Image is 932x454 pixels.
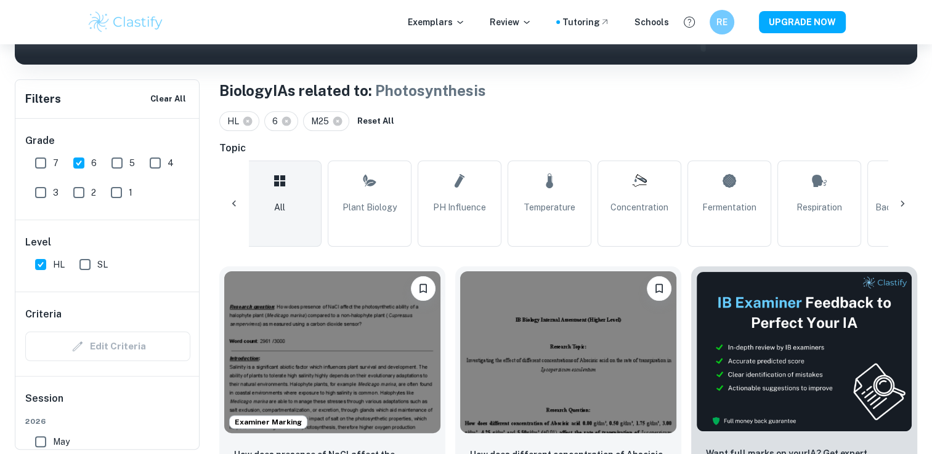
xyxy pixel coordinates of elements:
[97,258,108,271] span: SL
[562,15,610,29] a: Tutoring
[25,235,190,250] h6: Level
[219,111,259,131] div: HL
[610,201,668,214] span: Concentration
[25,332,190,361] div: Criteria filters are unavailable when searching by topic
[25,90,61,108] h6: Filters
[129,186,132,199] span: 1
[490,15,532,29] p: Review
[25,391,190,416] h6: Session
[710,10,734,34] button: RE
[219,141,917,156] h6: Topic
[25,307,62,322] h6: Criteria
[129,156,135,170] span: 5
[91,186,96,199] span: 2
[354,112,397,130] button: Reset All
[411,276,436,301] button: Bookmark
[634,15,669,29] a: Schools
[53,156,59,170] span: 7
[25,133,190,148] h6: Grade
[342,201,397,214] span: Plant Biology
[147,90,189,108] button: Clear All
[53,258,65,271] span: HL
[272,114,283,128] span: 6
[87,10,165,34] img: Clastify logo
[524,201,575,214] span: Temperature
[224,271,440,433] img: Biology IA example thumbnail: How does presence of NaCl affect the pho
[264,111,298,131] div: 6
[25,416,190,427] span: 2026
[715,15,729,29] h6: RE
[53,435,70,448] span: May
[91,156,97,170] span: 6
[759,11,846,33] button: UPGRADE NOW
[168,156,174,170] span: 4
[433,201,486,214] span: pH Influence
[53,186,59,199] span: 3
[274,201,285,214] span: All
[230,416,307,428] span: Examiner Marking
[219,79,917,102] h1: Biology IAs related to:
[460,271,676,433] img: Biology IA example thumbnail: How does different concentration of Absc
[647,276,671,301] button: Bookmark
[408,15,465,29] p: Exemplars
[679,12,700,33] button: Help and Feedback
[696,271,912,432] img: Thumbnail
[702,201,756,214] span: Fermentation
[227,114,245,128] span: HL
[311,114,334,128] span: M25
[796,201,842,214] span: Respiration
[375,82,486,99] span: Photosynthesis
[303,111,349,131] div: M25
